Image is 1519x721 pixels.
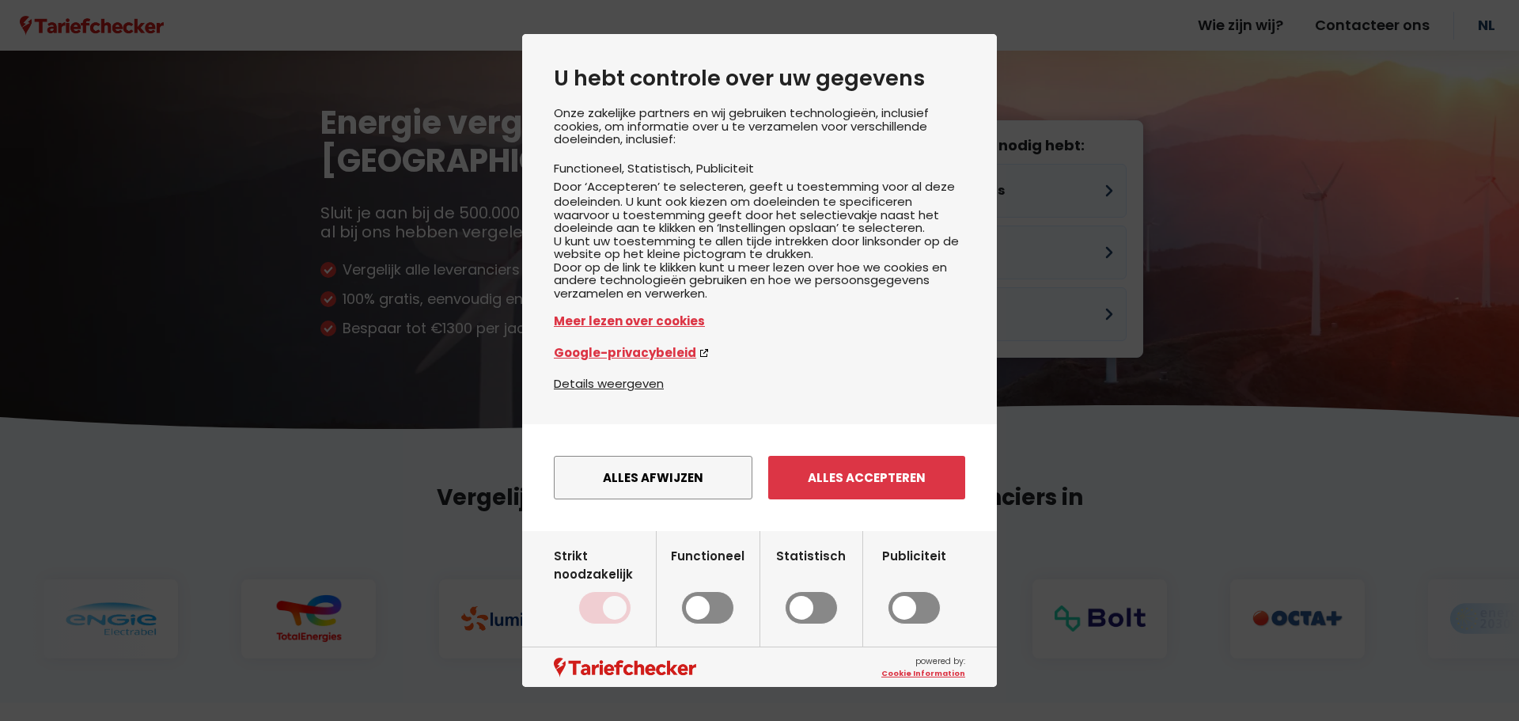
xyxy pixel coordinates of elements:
button: Alles accepteren [768,456,965,499]
li: Statistisch [627,160,696,176]
button: Alles afwijzen [554,456,752,499]
label: Publiciteit [882,547,946,624]
span: powered by: [881,655,965,679]
label: Functioneel [671,547,744,624]
div: Onze zakelijke partners en wij gebruiken technologieën, inclusief cookies, om informatie over u t... [554,107,965,374]
label: Strikt noodzakelijk [554,547,656,624]
h2: U hebt controle over uw gegevens [554,66,965,91]
img: logo [554,658,696,677]
li: Functioneel [554,160,627,176]
a: Google-privacybeleid [554,343,965,362]
a: Meer lezen over cookies [554,312,965,330]
button: Details weergeven [554,374,664,393]
a: Cookie Information [881,668,965,679]
li: Publiciteit [696,160,754,176]
div: menu [522,424,997,531]
label: Statistisch [776,547,846,624]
